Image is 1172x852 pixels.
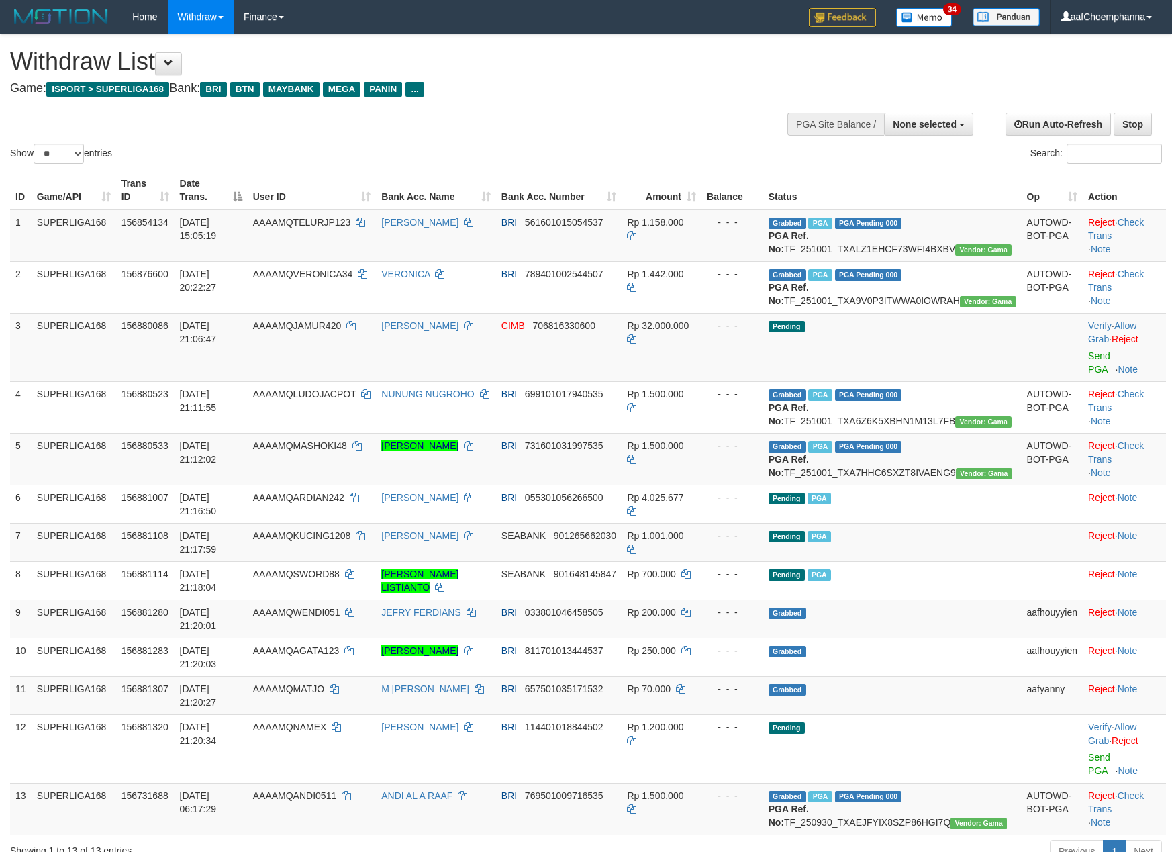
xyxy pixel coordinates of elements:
[381,492,458,503] a: [PERSON_NAME]
[32,485,116,523] td: SUPERLIGA168
[707,682,758,696] div: - - -
[1088,607,1115,618] a: Reject
[973,8,1040,26] img: panduan.png
[501,217,517,228] span: BRI
[230,82,260,97] span: BTN
[501,607,517,618] span: BRI
[627,440,683,451] span: Rp 1.500.000
[10,485,32,523] td: 6
[707,491,758,504] div: - - -
[769,493,805,504] span: Pending
[769,218,806,229] span: Grabbed
[701,171,763,209] th: Balance
[381,389,474,399] a: NUNUNG NUGROHO
[32,600,116,638] td: SUPERLIGA168
[525,645,603,656] span: Copy 811701013444537 to clipboard
[381,790,452,801] a: ANDI AL A RAAF
[10,313,32,381] td: 3
[10,561,32,600] td: 8
[627,492,683,503] span: Rp 4.025.677
[121,492,168,503] span: 156881007
[1083,381,1166,433] td: · ·
[121,440,168,451] span: 156880533
[10,714,32,783] td: 12
[32,783,116,835] td: SUPERLIGA168
[121,389,168,399] span: 156880523
[1112,334,1138,344] a: Reject
[1088,217,1115,228] a: Reject
[121,530,168,541] span: 156881108
[835,218,902,229] span: PGA Pending
[175,171,248,209] th: Date Trans.: activate to sort column descending
[364,82,402,97] span: PANIN
[955,244,1012,256] span: Vendor URL: https://trx31.1velocity.biz
[253,269,353,279] span: AAAAMQVERONICA34
[121,269,168,279] span: 156876600
[10,82,768,95] h4: Game: Bank:
[893,119,957,130] span: None selected
[1083,676,1166,714] td: ·
[10,381,32,433] td: 4
[1088,722,1136,746] span: ·
[180,790,217,814] span: [DATE] 06:17:29
[32,523,116,561] td: SUPERLIGA168
[835,269,902,281] span: PGA Pending
[707,529,758,542] div: - - -
[960,296,1016,307] span: Vendor URL: https://trx31.1velocity.biz
[769,321,805,332] span: Pending
[496,171,622,209] th: Bank Acc. Number: activate to sort column ascending
[1022,381,1083,433] td: AUTOWD-BOT-PGA
[32,676,116,714] td: SUPERLIGA168
[180,530,217,555] span: [DATE] 21:17:59
[10,261,32,313] td: 2
[253,645,340,656] span: AAAAMQAGATA123
[1118,530,1138,541] a: Note
[809,8,876,27] img: Feedback.jpg
[1022,261,1083,313] td: AUTOWD-BOT-PGA
[769,608,806,619] span: Grabbed
[1091,295,1111,306] a: Note
[769,402,809,426] b: PGA Ref. No:
[808,389,832,401] span: Marked by aafromsomean
[627,790,683,801] span: Rp 1.500.000
[253,530,351,541] span: AAAAMQKUCING1208
[707,439,758,453] div: - - -
[501,722,517,732] span: BRI
[707,789,758,802] div: - - -
[1118,569,1138,579] a: Note
[501,269,517,279] span: BRI
[1088,752,1110,776] a: Send PGA
[763,261,1022,313] td: TF_251001_TXA9V0P3ITWWA0IOWRAH
[627,269,683,279] span: Rp 1.442.000
[525,607,603,618] span: Copy 033801046458505 to clipboard
[707,216,758,229] div: - - -
[525,790,603,801] span: Copy 769501009716535 to clipboard
[253,607,340,618] span: AAAAMQWENDI051
[10,600,32,638] td: 9
[10,144,112,164] label: Show entries
[121,217,168,228] span: 156854134
[1083,313,1166,381] td: · ·
[1022,676,1083,714] td: aafyanny
[253,722,327,732] span: AAAAMQNAMEX
[1083,433,1166,485] td: · ·
[381,269,430,279] a: VERONICA
[808,269,832,281] span: Marked by aafsengchandara
[1088,269,1115,279] a: Reject
[787,113,884,136] div: PGA Site Balance /
[1088,389,1144,413] a: Check Trans
[1118,683,1138,694] a: Note
[501,645,517,656] span: BRI
[525,269,603,279] span: Copy 789401002544507 to clipboard
[769,722,805,734] span: Pending
[381,722,458,732] a: [PERSON_NAME]
[1088,645,1115,656] a: Reject
[1022,433,1083,485] td: AUTOWD-BOT-PGA
[180,269,217,293] span: [DATE] 20:22:27
[34,144,84,164] select: Showentries
[253,790,337,801] span: AAAAMQANDI0511
[1083,171,1166,209] th: Action
[32,171,116,209] th: Game/API: activate to sort column ascending
[381,320,458,331] a: [PERSON_NAME]
[200,82,226,97] span: BRI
